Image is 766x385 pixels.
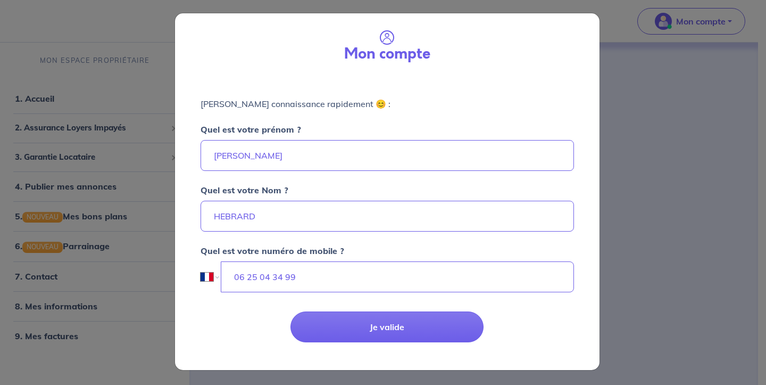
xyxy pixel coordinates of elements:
[290,312,484,342] button: Je valide
[221,261,573,292] input: Ex : 06 06 06 06 06
[201,124,301,135] strong: Quel est votre prénom ?
[201,97,574,110] p: [PERSON_NAME] connaissance rapidement 😊 :
[201,245,344,256] strong: Quel est votre numéro de mobile ?
[344,45,430,63] h3: Mon compte
[201,201,574,232] input: Ex : Durand
[201,185,288,195] strong: Quel est votre Nom ?
[201,140,574,171] input: Ex : Martin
